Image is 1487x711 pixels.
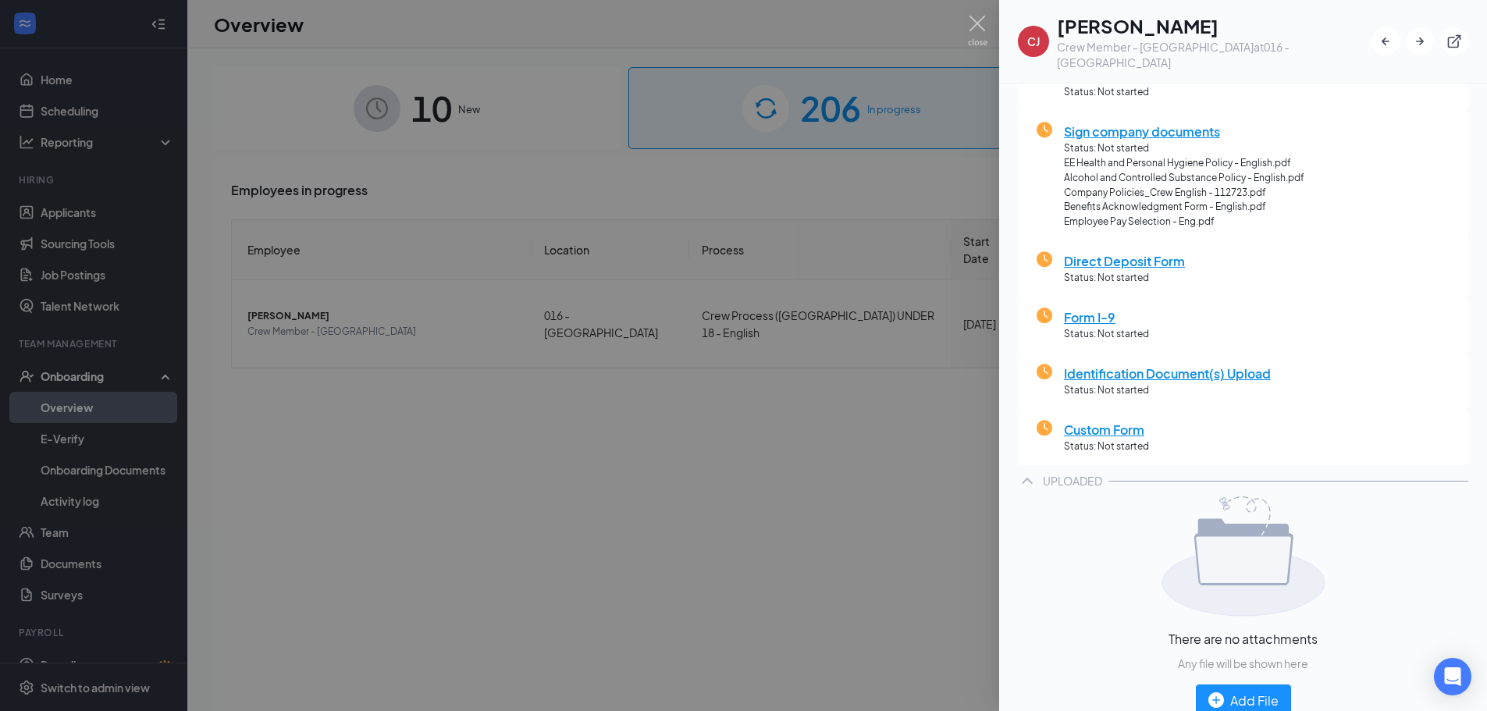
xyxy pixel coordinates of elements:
svg: ExternalLink [1446,34,1462,49]
span: Status: Not started [1064,383,1271,398]
span: Any file will be shown here [1178,655,1308,672]
span: Company Policies_Crew English - 112723.pdf [1064,186,1304,201]
span: Status: Not started [1064,85,1149,100]
svg: ArrowRight [1412,34,1428,49]
span: Form I-9 [1064,308,1149,327]
span: Sign company documents [1064,122,1304,141]
span: Status: Not started [1064,327,1149,342]
span: There are no attachments [1169,629,1318,649]
span: Status: Not started [1064,141,1304,156]
span: Direct Deposit Form [1064,251,1185,271]
div: Crew Member - [GEOGRAPHIC_DATA] at 016 - [GEOGRAPHIC_DATA] [1057,39,1371,70]
div: UPLOADED [1043,473,1102,489]
span: Benefits Acknowledgment Form - English.pdf [1064,200,1304,215]
span: Status: Not started [1064,439,1149,454]
span: Identification Document(s) Upload [1064,364,1271,383]
button: ArrowLeftNew [1371,27,1400,55]
svg: ArrowLeftNew [1378,34,1393,49]
svg: ChevronUp [1018,471,1037,490]
span: Custom Form [1064,420,1149,439]
div: Open Intercom Messenger [1434,658,1471,695]
span: Status: Not started [1064,271,1185,286]
button: ArrowRight [1406,27,1434,55]
span: EE Health and Personal Hygiene Policy - English.pdf [1064,156,1304,171]
span: Employee Pay Selection - Eng.pdf [1064,215,1304,229]
h1: [PERSON_NAME] [1057,12,1371,39]
span: Alcohol and Controlled Substance Policy - English.pdf [1064,171,1304,186]
button: ExternalLink [1440,27,1468,55]
div: Add File [1208,691,1279,710]
div: CJ [1027,34,1040,49]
